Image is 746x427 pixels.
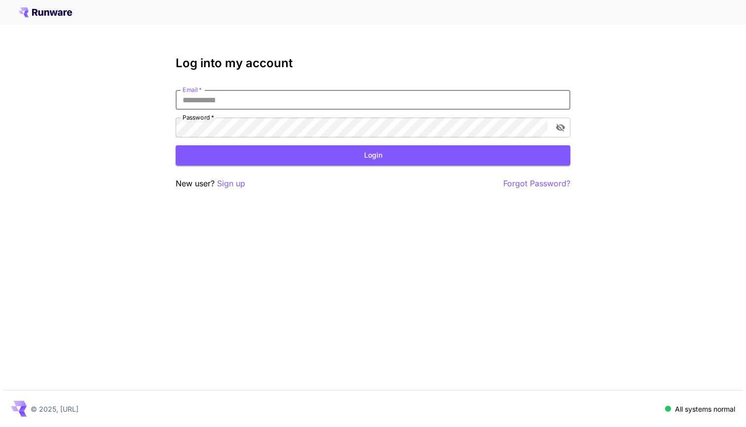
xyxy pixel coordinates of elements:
[503,177,570,190] button: Forgot Password?
[183,85,202,94] label: Email
[31,404,78,414] p: © 2025, [URL]
[176,145,570,166] button: Login
[176,56,570,70] h3: Log into my account
[183,113,214,122] label: Password
[176,177,245,190] p: New user?
[552,119,569,136] button: toggle password visibility
[217,177,245,190] button: Sign up
[675,404,735,414] p: All systems normal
